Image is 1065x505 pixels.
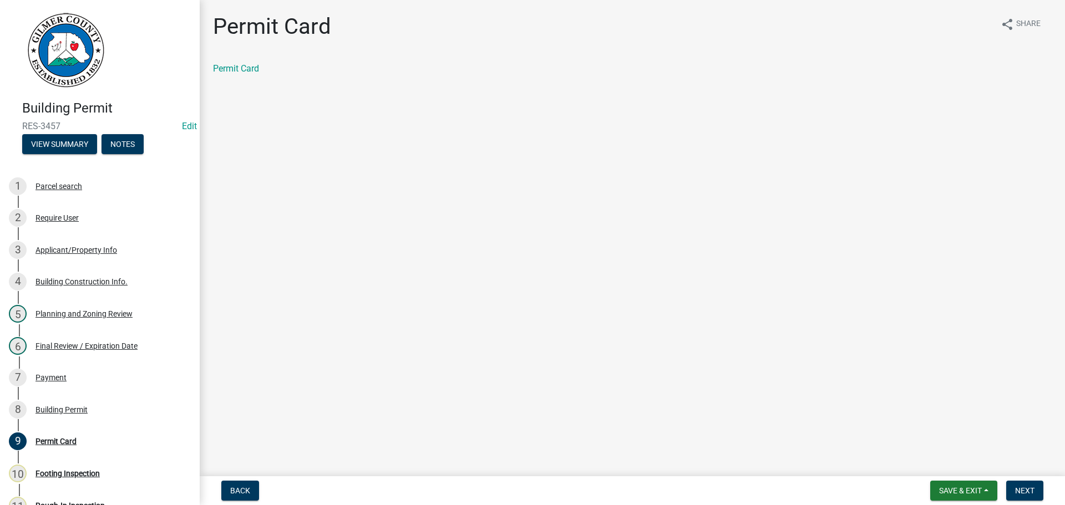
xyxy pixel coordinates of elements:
div: 7 [9,369,27,386]
a: Permit Card [213,63,259,74]
div: Permit Card [35,437,77,445]
div: Final Review / Expiration Date [35,342,138,350]
div: 4 [9,273,27,290]
div: 8 [9,401,27,419]
div: 10 [9,465,27,482]
span: Back [230,486,250,495]
img: Gilmer County, Georgia [22,12,105,89]
div: 1 [9,177,27,195]
h4: Building Permit [22,100,191,116]
div: Building Permit [35,406,88,414]
div: 5 [9,305,27,323]
div: Parcel search [35,182,82,190]
div: Footing Inspection [35,470,100,477]
button: shareShare [992,13,1049,35]
span: Save & Exit [939,486,982,495]
div: 9 [9,432,27,450]
button: Next [1006,481,1043,501]
wm-modal-confirm: Notes [102,140,144,149]
button: Notes [102,134,144,154]
wm-modal-confirm: Edit Application Number [182,121,197,131]
div: 2 [9,209,27,227]
h1: Permit Card [213,13,331,40]
div: Require User [35,214,79,222]
div: Payment [35,374,67,381]
button: Save & Exit [930,481,997,501]
div: Building Construction Info. [35,278,128,285]
a: Edit [182,121,197,131]
span: Share [1016,18,1041,31]
span: RES-3457 [22,121,177,131]
i: share [1001,18,1014,31]
button: View Summary [22,134,97,154]
div: Planning and Zoning Review [35,310,133,318]
div: 6 [9,337,27,355]
div: Applicant/Property Info [35,246,117,254]
div: 3 [9,241,27,259]
span: Next [1015,486,1034,495]
wm-modal-confirm: Summary [22,140,97,149]
button: Back [221,481,259,501]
